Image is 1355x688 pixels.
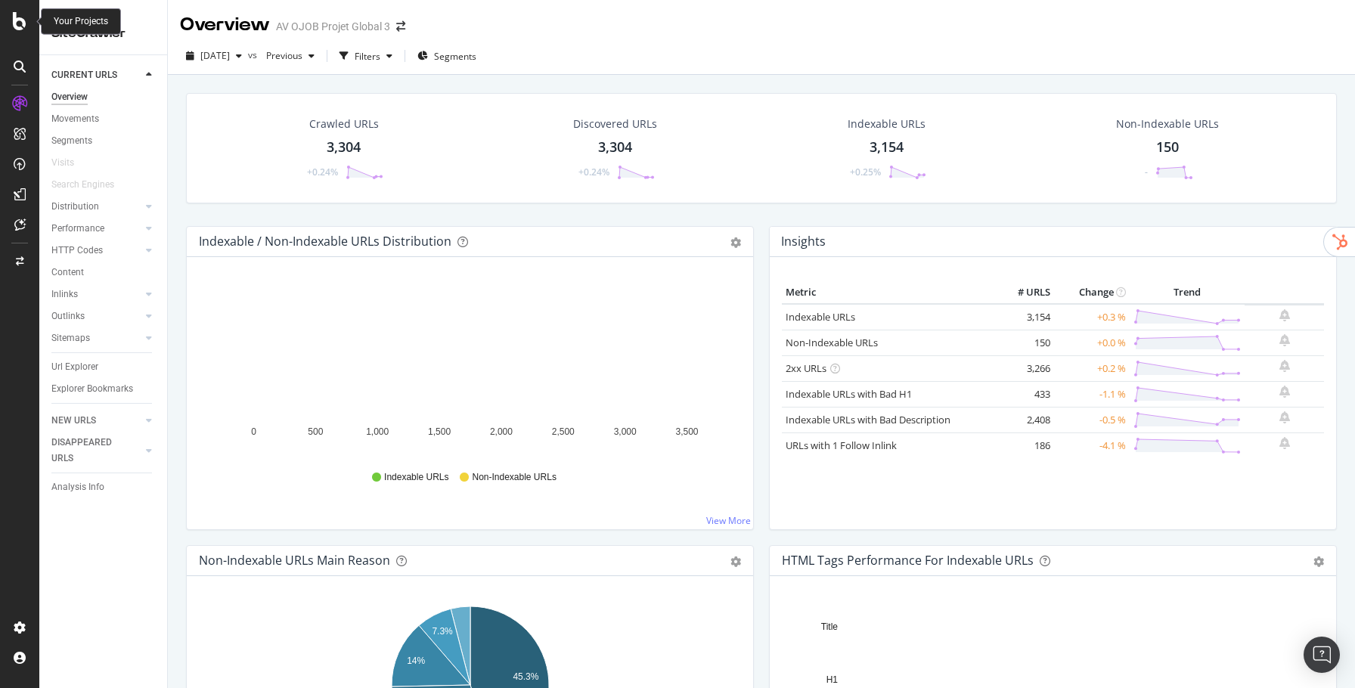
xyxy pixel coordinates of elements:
[782,553,1034,568] div: HTML Tags Performance for Indexable URLs
[51,381,157,397] a: Explorer Bookmarks
[1279,437,1290,449] div: bell-plus
[1279,386,1290,398] div: bell-plus
[826,674,839,685] text: H1
[51,199,99,215] div: Distribution
[307,166,338,178] div: +0.24%
[248,48,260,61] span: vs
[396,21,405,32] div: arrow-right-arrow-left
[51,265,157,280] a: Content
[598,138,632,157] div: 3,304
[51,330,90,346] div: Sitemaps
[51,111,99,127] div: Movements
[490,426,513,437] text: 2,000
[51,177,114,193] div: Search Engines
[51,435,128,466] div: DISAPPEARED URLS
[276,19,390,34] div: AV OJOB Projet Global 3
[1279,411,1290,423] div: bell-plus
[333,44,398,68] button: Filters
[51,221,141,237] a: Performance
[51,359,98,375] div: Url Explorer
[51,243,141,259] a: HTTP Codes
[51,413,96,429] div: NEW URLS
[51,89,88,105] div: Overview
[51,287,78,302] div: Inlinks
[51,155,74,171] div: Visits
[309,116,379,132] div: Crawled URLs
[51,199,141,215] a: Distribution
[786,361,826,375] a: 2xx URLs
[730,556,741,567] div: gear
[199,281,741,457] svg: A chart.
[51,89,157,105] a: Overview
[51,221,104,237] div: Performance
[1054,381,1130,407] td: -1.1 %
[578,166,609,178] div: +0.24%
[1313,556,1324,567] div: gear
[1054,355,1130,381] td: +0.2 %
[552,426,575,437] text: 2,500
[251,426,256,437] text: 0
[994,281,1054,304] th: # URLS
[675,426,698,437] text: 3,500
[355,50,380,63] div: Filters
[51,67,117,83] div: CURRENT URLS
[51,177,129,193] a: Search Engines
[472,471,556,484] span: Non-Indexable URLs
[1156,138,1179,157] div: 150
[366,426,389,437] text: 1,000
[327,138,361,157] div: 3,304
[51,67,141,83] a: CURRENT URLS
[1116,116,1219,132] div: Non-Indexable URLs
[51,243,103,259] div: HTTP Codes
[51,330,141,346] a: Sitemaps
[1054,281,1130,304] th: Change
[51,413,141,429] a: NEW URLS
[786,387,912,401] a: Indexable URLs with Bad H1
[786,310,855,324] a: Indexable URLs
[994,407,1054,432] td: 2,408
[1130,281,1245,304] th: Trend
[1054,304,1130,330] td: +0.3 %
[200,49,230,62] span: 2025 Oct. 5th
[51,287,141,302] a: Inlinks
[180,12,270,38] div: Overview
[434,50,476,63] span: Segments
[786,439,897,452] a: URLs with 1 Follow Inlink
[51,155,89,171] a: Visits
[199,553,390,568] div: Non-Indexable URLs Main Reason
[994,304,1054,330] td: 3,154
[199,234,451,249] div: Indexable / Non-Indexable URLs Distribution
[850,166,881,178] div: +0.25%
[821,621,839,632] text: Title
[51,381,133,397] div: Explorer Bookmarks
[1054,330,1130,355] td: +0.0 %
[180,44,248,68] button: [DATE]
[54,15,108,28] div: Your Projects
[51,133,92,149] div: Segments
[994,432,1054,458] td: 186
[432,626,453,637] text: 7.3%
[384,471,448,484] span: Indexable URLs
[51,479,157,495] a: Analysis Info
[51,308,85,324] div: Outlinks
[730,237,741,248] div: gear
[994,355,1054,381] td: 3,266
[260,44,321,68] button: Previous
[513,671,538,682] text: 45.3%
[870,138,904,157] div: 3,154
[1054,432,1130,458] td: -4.1 %
[782,281,994,304] th: Metric
[994,330,1054,355] td: 150
[848,116,926,132] div: Indexable URLs
[786,413,950,426] a: Indexable URLs with Bad Description
[781,231,826,252] h4: Insights
[51,435,141,466] a: DISAPPEARED URLS
[407,655,425,666] text: 14%
[1279,309,1290,321] div: bell-plus
[51,111,157,127] a: Movements
[1054,407,1130,432] td: -0.5 %
[51,308,141,324] a: Outlinks
[1279,360,1290,372] div: bell-plus
[308,426,323,437] text: 500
